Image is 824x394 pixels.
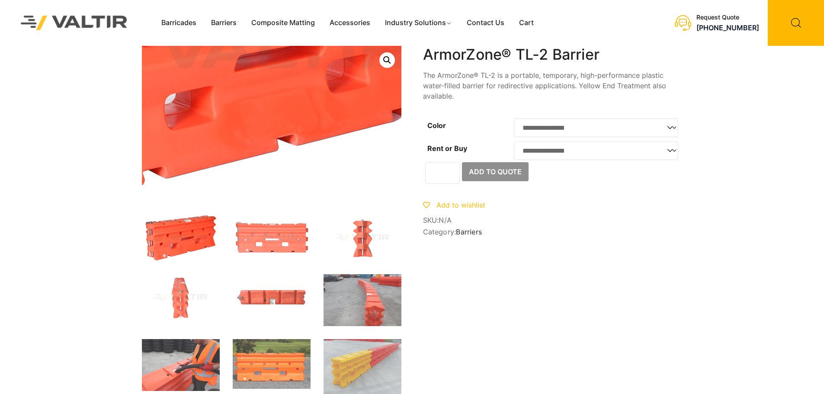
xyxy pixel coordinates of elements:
label: Color [427,121,446,130]
span: SKU: [423,216,683,224]
h1: ArmorZone® TL-2 Barrier [423,46,683,64]
a: Industry Solutions [378,16,459,29]
span: N/A [439,216,452,224]
img: IMG_8185-scaled-1.jpg [142,339,220,391]
img: Armorzone_Org_Top.jpg [233,274,311,321]
div: Request Quote [696,14,759,21]
a: Contact Us [459,16,512,29]
img: IMG_8193-scaled-1.jpg [324,274,401,326]
input: Product quantity [425,162,460,184]
span: Category: [423,228,683,236]
img: Armorzone_Org_Front.jpg [233,215,311,261]
a: Add to wishlist [423,201,485,209]
img: ArmorZone-main-image-scaled-1.jpg [233,339,311,389]
a: [PHONE_NUMBER] [696,23,759,32]
p: The ArmorZone® TL-2 is a portable, temporary, high-performance plastic water-filled barrier for r... [423,70,683,101]
a: Barricades [154,16,204,29]
a: Barriers [204,16,244,29]
a: Accessories [322,16,378,29]
a: Cart [512,16,541,29]
img: Armorzone_Org_x1.jpg [142,274,220,321]
img: Valtir Rentals [10,4,139,41]
span: Add to wishlist [436,201,485,209]
img: Armorzone_Org_Side.jpg [324,215,401,261]
img: ArmorZone_Org_3Q.jpg [142,215,220,261]
a: Composite Matting [244,16,322,29]
label: Rent or Buy [427,144,467,153]
a: Barriers [456,227,482,236]
button: Add to Quote [462,162,529,181]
